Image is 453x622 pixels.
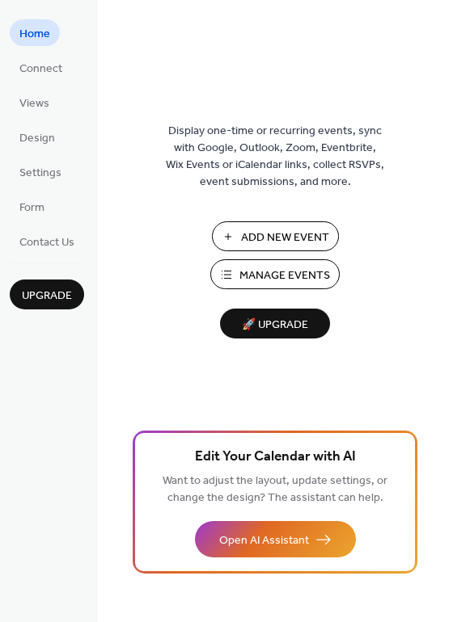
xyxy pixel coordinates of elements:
[10,19,60,46] a: Home
[195,446,356,469] span: Edit Your Calendar with AI
[10,193,54,220] a: Form
[10,54,72,81] a: Connect
[19,200,44,216] span: Form
[239,267,330,284] span: Manage Events
[10,158,71,185] a: Settings
[212,221,339,251] button: Add New Event
[19,61,62,78] span: Connect
[230,314,320,336] span: 🚀 Upgrade
[19,130,55,147] span: Design
[166,123,384,191] span: Display one-time or recurring events, sync with Google, Outlook, Zoom, Eventbrite, Wix Events or ...
[19,95,49,112] span: Views
[10,124,65,150] a: Design
[219,532,309,549] span: Open AI Assistant
[10,279,84,309] button: Upgrade
[10,89,59,116] a: Views
[210,259,340,289] button: Manage Events
[241,229,329,246] span: Add New Event
[10,228,84,254] a: Contact Us
[19,234,74,251] span: Contact Us
[22,288,72,305] span: Upgrade
[19,26,50,43] span: Home
[195,521,356,557] button: Open AI Assistant
[163,470,387,509] span: Want to adjust the layout, update settings, or change the design? The assistant can help.
[19,165,61,182] span: Settings
[220,309,330,338] button: 🚀 Upgrade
